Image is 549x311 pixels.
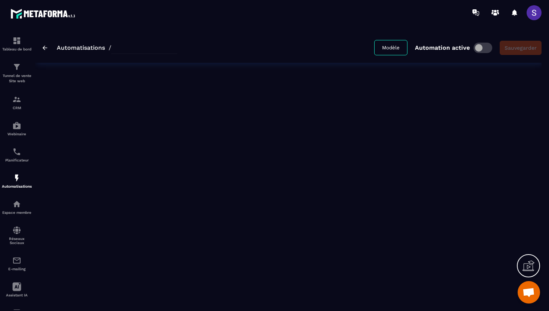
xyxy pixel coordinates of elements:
img: automations [12,173,21,182]
p: Assistant IA [2,293,32,297]
a: formationformationTableau de bord [2,31,32,57]
a: automationsautomationsAutomatisations [2,168,32,194]
p: Réseaux Sociaux [2,237,32,245]
img: formation [12,36,21,45]
a: social-networksocial-networkRéseaux Sociaux [2,220,32,250]
span: / [109,44,111,51]
a: emailemailE-mailing [2,250,32,277]
img: formation [12,95,21,104]
img: social-network [12,226,21,235]
p: Planificateur [2,158,32,162]
img: formation [12,62,21,71]
img: logo [10,7,78,21]
p: Automation active [415,44,470,51]
button: Modèle [374,40,407,55]
img: email [12,256,21,265]
a: automationsautomationsEspace membre [2,194,32,220]
a: Assistant IA [2,277,32,303]
div: Ouvrir le chat [518,281,540,304]
p: Automatisations [2,184,32,188]
img: automations [12,200,21,209]
a: formationformationCRM [2,89,32,116]
img: scheduler [12,147,21,156]
a: formationformationTunnel de vente Site web [2,57,32,89]
img: arrow [43,46,47,50]
p: Espace membre [2,210,32,215]
p: E-mailing [2,267,32,271]
a: schedulerschedulerPlanificateur [2,142,32,168]
p: Tableau de bord [2,47,32,51]
a: Automatisations [57,44,105,51]
p: Webinaire [2,132,32,136]
p: CRM [2,106,32,110]
a: automationsautomationsWebinaire [2,116,32,142]
p: Tunnel de vente Site web [2,73,32,84]
img: automations [12,121,21,130]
